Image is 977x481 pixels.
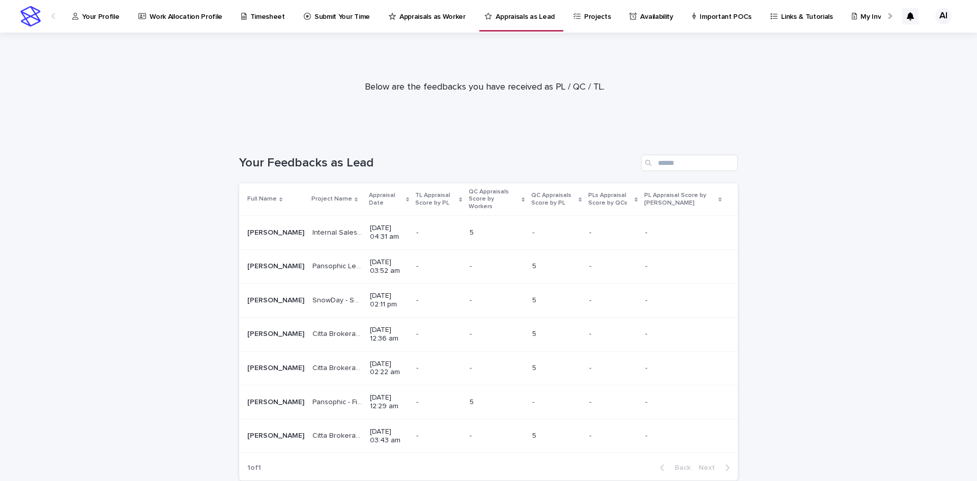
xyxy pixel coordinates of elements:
[20,6,41,26] img: stacker-logo-s-only.png
[247,193,277,205] p: Full Name
[699,464,721,471] span: Next
[416,396,420,407] p: -
[370,292,408,309] p: [DATE] 02:11 pm
[370,258,408,275] p: [DATE] 03:52 am
[532,294,538,305] p: 5
[239,156,637,171] h1: Your Feedbacks as Lead
[645,362,649,373] p: -
[532,227,536,237] p: -
[589,396,593,407] p: -
[531,190,577,209] p: QC Appraisals Score by PL
[470,328,474,338] p: -
[532,396,536,407] p: -
[589,260,593,271] p: -
[247,328,306,338] p: Aliyah Imran
[645,227,649,237] p: -
[644,190,716,209] p: PL Appraisal Score by [PERSON_NAME]
[370,428,408,445] p: [DATE] 03:43 am
[312,227,364,237] p: Internal Sales 3.0
[239,317,738,351] tr: [PERSON_NAME][PERSON_NAME] Citta Brokerage - DOEN Import InputCitta Brokerage - DOEN Import Input...
[312,294,364,305] p: SnowDay - Summer LO DEC Update (2025)
[370,393,408,411] p: [DATE] 12:29 am
[312,396,364,407] p: Pansophic - Financial Statement Preparation
[239,216,738,250] tr: [PERSON_NAME][PERSON_NAME] Internal Sales 3.0Internal Sales 3.0 [DATE] 04:31 am-- 55 -- -- --
[416,362,420,373] p: -
[645,396,649,407] p: -
[281,82,688,93] p: Below are the feedbacks you have received as PL / QC / TL.
[247,294,306,305] p: Aliyah Imran
[645,294,649,305] p: -
[589,362,593,373] p: -
[239,385,738,419] tr: [PERSON_NAME][PERSON_NAME] Pansophic - Financial Statement PreparationPansophic - Financial State...
[470,294,474,305] p: -
[416,328,420,338] p: -
[470,396,476,407] p: 5
[312,430,364,440] p: Citta Brokerage - APA Industries Import Input
[532,260,538,271] p: 5
[415,190,456,209] p: TL Appraisal Score by PL
[311,193,352,205] p: Project Name
[239,351,738,385] tr: [PERSON_NAME][PERSON_NAME] Citta Brokerage - Arrowhead Import InputCitta Brokerage - Arrowhead Im...
[588,190,633,209] p: PLs Appraisal Score by QCs
[369,190,404,209] p: Appraisal Date
[247,260,306,271] p: Aliyah Imran
[645,430,649,440] p: -
[312,328,364,338] p: Citta Brokerage - DOEN Import Input
[416,260,420,271] p: -
[416,430,420,440] p: -
[532,328,538,338] p: 5
[641,155,738,171] input: Search
[695,463,738,472] button: Next
[416,294,420,305] p: -
[589,328,593,338] p: -
[312,260,364,271] p: Pansophic Learning - Establishing Documented Standards for Accounting Work Orders
[247,396,306,407] p: Aliyah Imran
[370,326,408,343] p: [DATE] 12:36 am
[239,284,738,318] tr: [PERSON_NAME][PERSON_NAME] SnowDay - Summer LO DEC Update (2025)SnowDay - Summer LO DEC Update (2...
[589,227,593,237] p: -
[312,362,364,373] p: Citta Brokerage - Arrowhead Import Input
[247,362,306,373] p: Aliyah Imran
[645,260,649,271] p: -
[247,227,306,237] p: Aliyah Imran
[239,419,738,453] tr: [PERSON_NAME][PERSON_NAME] Citta Brokerage - APA Industries Import InputCitta Brokerage - APA Ind...
[532,430,538,440] p: 5
[370,360,408,377] p: [DATE] 02:22 am
[370,224,408,241] p: [DATE] 04:31 am
[470,430,474,440] p: -
[589,294,593,305] p: -
[247,430,306,440] p: Aliyah Imran
[669,464,691,471] span: Back
[470,362,474,373] p: -
[470,260,474,271] p: -
[935,8,952,24] div: AI
[470,227,476,237] p: 5
[589,430,593,440] p: -
[239,456,269,480] p: 1 of 1
[645,328,649,338] p: -
[652,463,695,472] button: Back
[416,227,420,237] p: -
[469,186,520,212] p: QC Appraisals Score by Workers
[239,249,738,284] tr: [PERSON_NAME][PERSON_NAME] Pansophic Learning - Establishing Documented Standards for Accounting ...
[532,362,538,373] p: 5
